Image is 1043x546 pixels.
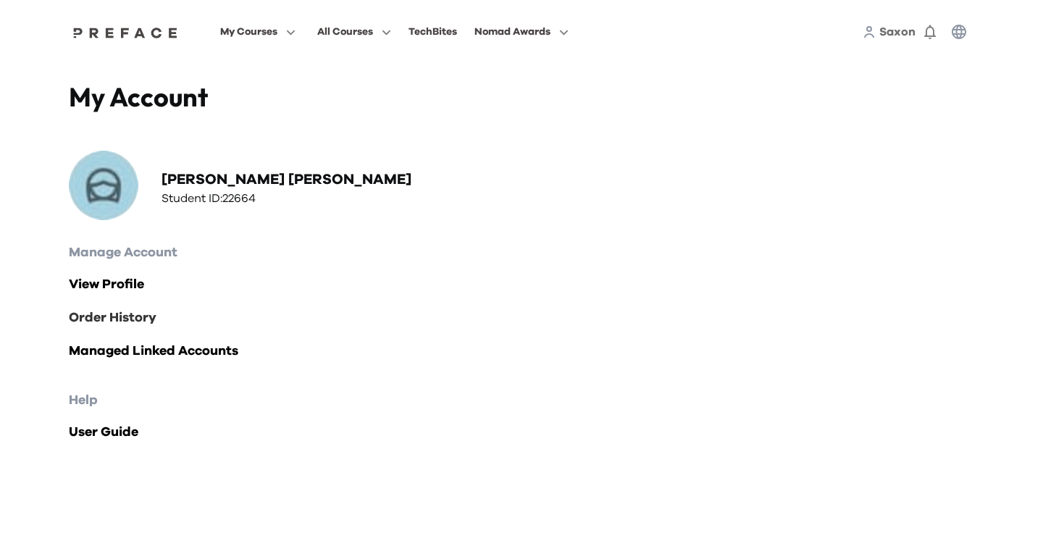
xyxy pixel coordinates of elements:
[162,169,411,190] h2: [PERSON_NAME] [PERSON_NAME]
[70,26,181,38] a: Preface Logo
[879,23,916,41] a: Saxon
[69,422,974,442] a: User Guide
[70,27,181,38] img: Preface Logo
[220,23,277,41] span: My Courses
[409,23,457,41] div: TechBites
[317,23,373,41] span: All Courses
[470,22,573,41] button: Nomad Awards
[69,341,974,361] a: Managed Linked Accounts
[216,22,300,41] button: My Courses
[69,390,974,411] h2: Help
[69,243,974,263] h2: Manage Account
[162,190,411,207] h3: Student ID: 22664
[313,22,395,41] button: All Courses
[69,308,974,328] a: Order History
[69,151,138,220] img: Profile Picture
[69,274,974,295] a: View Profile
[474,23,550,41] span: Nomad Awards
[69,81,521,113] h4: My Account
[879,26,916,38] span: Saxon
